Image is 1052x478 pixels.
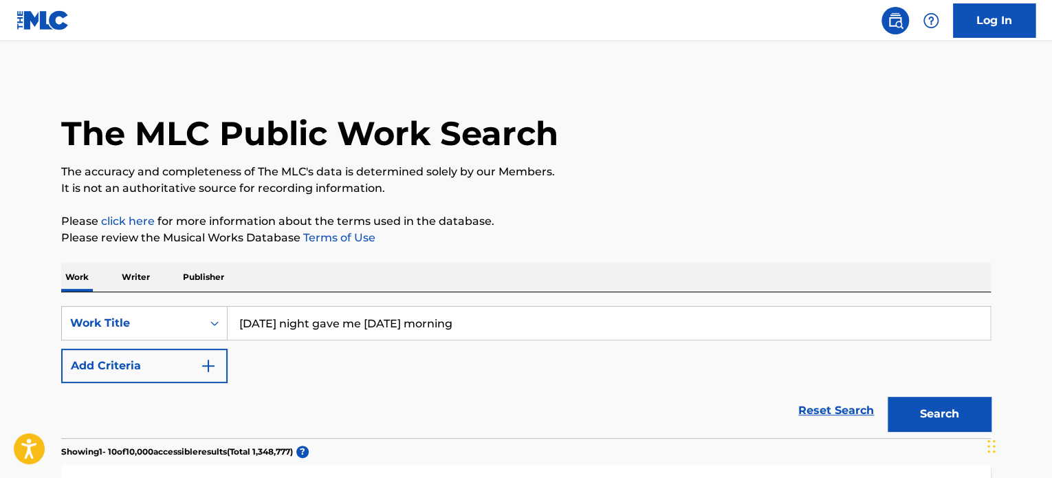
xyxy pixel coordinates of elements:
a: Log In [953,3,1035,38]
h1: The MLC Public Work Search [61,113,558,154]
p: Showing 1 - 10 of 10,000 accessible results (Total 1,348,777 ) [61,446,293,458]
button: Search [888,397,991,431]
p: Please review the Musical Works Database [61,230,991,246]
a: Reset Search [791,395,881,426]
iframe: Chat Widget [983,412,1052,478]
div: Drag [987,426,996,467]
img: search [887,12,903,29]
p: The accuracy and completeness of The MLC's data is determined solely by our Members. [61,164,991,180]
p: It is not an authoritative source for recording information. [61,180,991,197]
p: Please for more information about the terms used in the database. [61,213,991,230]
form: Search Form [61,306,991,438]
p: Publisher [179,263,228,292]
img: help [923,12,939,29]
div: Help [917,7,945,34]
p: Work [61,263,93,292]
div: Work Title [70,315,194,332]
p: Writer [118,263,154,292]
span: ? [296,446,309,458]
button: Add Criteria [61,349,228,383]
a: click here [101,215,155,228]
a: Public Search [881,7,909,34]
a: Terms of Use [300,231,375,244]
img: MLC Logo [17,10,69,30]
img: 9d2ae6d4665cec9f34b9.svg [200,358,217,374]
